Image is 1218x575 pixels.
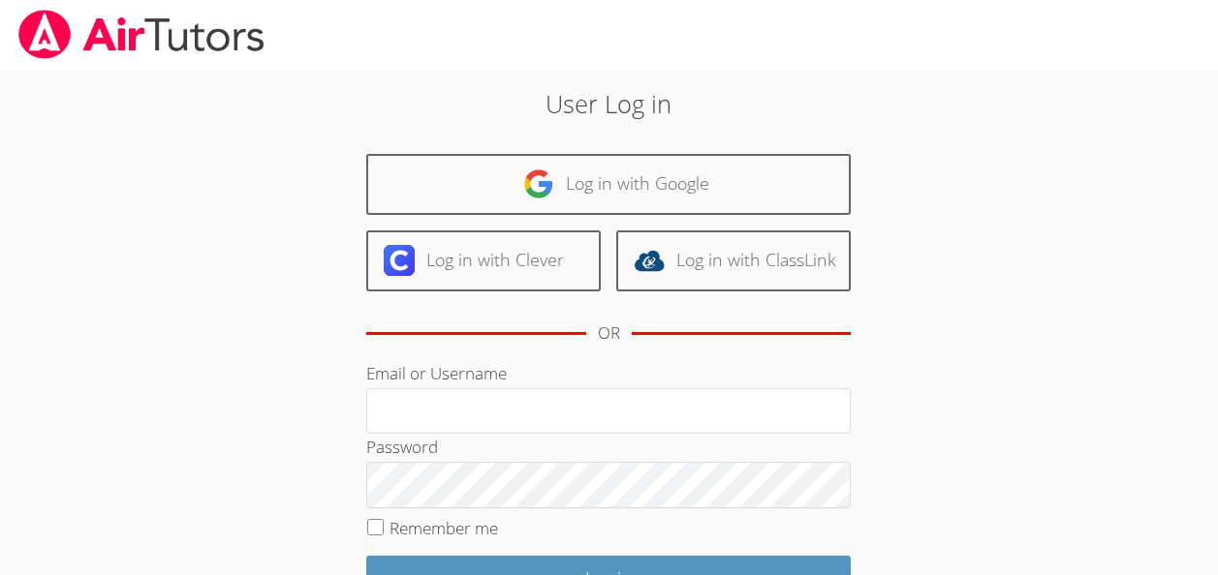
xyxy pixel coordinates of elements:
[366,436,438,458] label: Password
[280,85,938,122] h2: User Log in
[16,10,266,59] img: airtutors_banner-c4298cdbf04f3fff15de1276eac7730deb9818008684d7c2e4769d2f7ddbe033.png
[523,168,554,199] img: google-logo-50288ca7cdecda66e5e0955fdab243c47b7ad437acaf1139b6f446037453330a.svg
[598,319,620,348] div: OR
[634,245,665,276] img: classlink-logo-d6bb404cc1216ec64c9a2012d9dc4662098be43eaf13dc465df04b49fa7ab582.svg
[366,154,851,215] a: Log in with Google
[384,245,415,276] img: clever-logo-6eab21bc6e7a338710f1a6ff85c0baf02591cd810cc4098c63d3a4b26e2feb20.svg
[366,230,601,291] a: Log in with Clever
[366,362,507,384] label: Email or Username
[390,517,498,539] label: Remember me
[616,230,851,291] a: Log in with ClassLink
